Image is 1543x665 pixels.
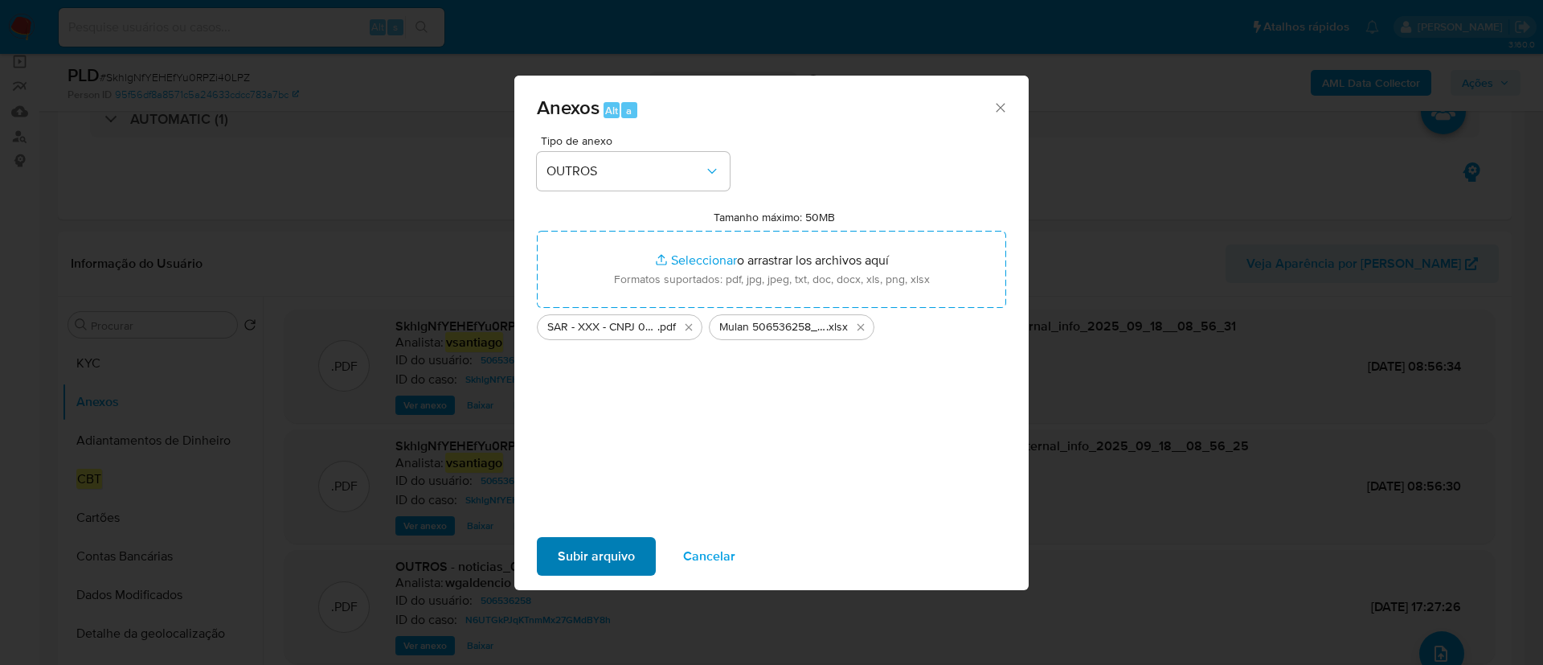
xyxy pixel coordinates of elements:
[537,152,730,191] button: OUTROS
[558,539,635,574] span: Subir arquivo
[537,308,1006,340] ul: Archivos seleccionados
[679,318,698,337] button: Eliminar SAR - XXX - CNPJ 04657626000207 - C&C COMERCIO DE COMBUSTIVEIS LTDA.pdf
[626,103,632,118] span: a
[719,319,826,335] span: Mulan 506536258_2025_09_17_15_55_08
[657,319,676,335] span: .pdf
[662,537,756,576] button: Cancelar
[537,537,656,576] button: Subir arquivo
[993,100,1007,114] button: Cerrar
[541,135,734,146] span: Tipo de anexo
[537,93,600,121] span: Anexos
[683,539,735,574] span: Cancelar
[546,163,704,179] span: OUTROS
[714,210,835,224] label: Tamanho máximo: 50MB
[826,319,848,335] span: .xlsx
[547,319,657,335] span: SAR - XXX - CNPJ 04657626000207 - C&C COMERCIO DE COMBUSTIVEIS LTDA
[851,318,870,337] button: Eliminar Mulan 506536258_2025_09_17_15_55_08.xlsx
[605,103,618,118] span: Alt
